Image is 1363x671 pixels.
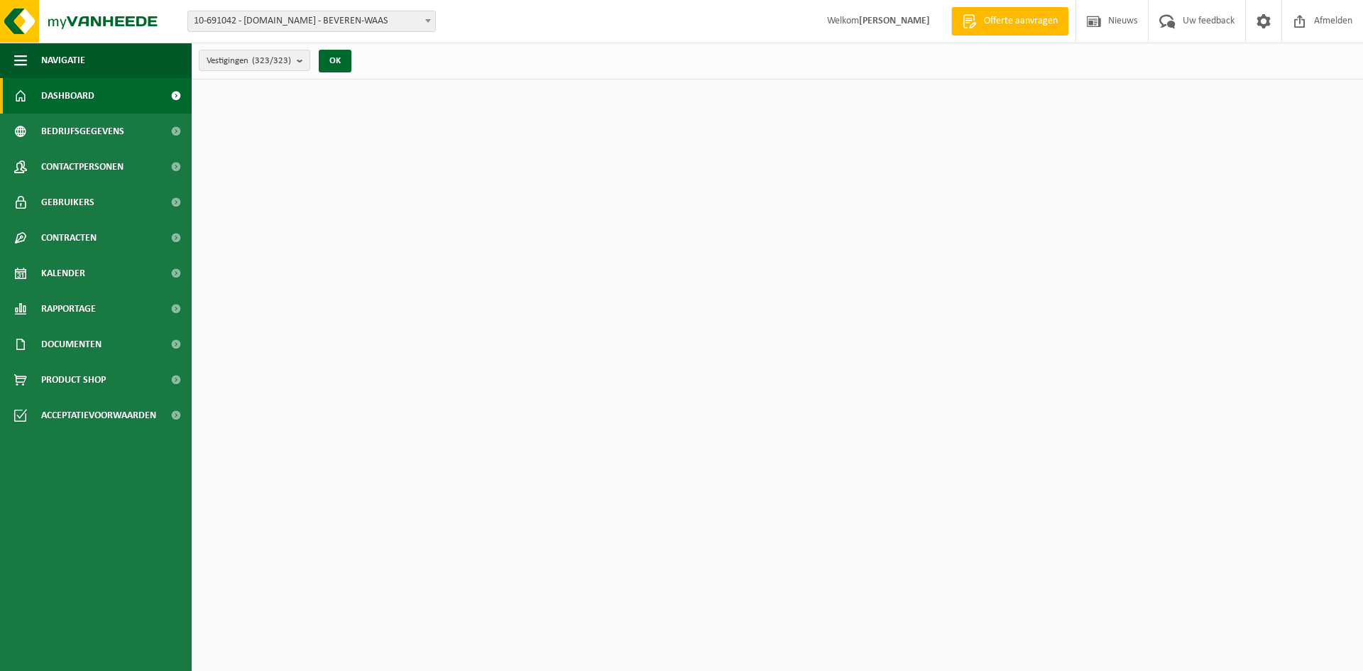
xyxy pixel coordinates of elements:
strong: [PERSON_NAME] [859,16,930,26]
count: (323/323) [252,56,291,65]
span: Offerte aanvragen [980,14,1061,28]
span: 10-691042 - LAMMERTYN.NET - BEVEREN-WAAS [188,11,435,31]
span: 10-691042 - LAMMERTYN.NET - BEVEREN-WAAS [187,11,436,32]
span: Gebruikers [41,185,94,220]
span: Contactpersonen [41,149,124,185]
span: Contracten [41,220,97,256]
span: Acceptatievoorwaarden [41,398,156,433]
span: Product Shop [41,362,106,398]
span: Rapportage [41,291,96,327]
span: Dashboard [41,78,94,114]
span: Documenten [41,327,102,362]
button: OK [319,50,351,72]
span: Bedrijfsgegevens [41,114,124,149]
span: Kalender [41,256,85,291]
span: Navigatie [41,43,85,78]
button: Vestigingen(323/323) [199,50,310,71]
span: Vestigingen [207,50,291,72]
a: Offerte aanvragen [951,7,1068,36]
